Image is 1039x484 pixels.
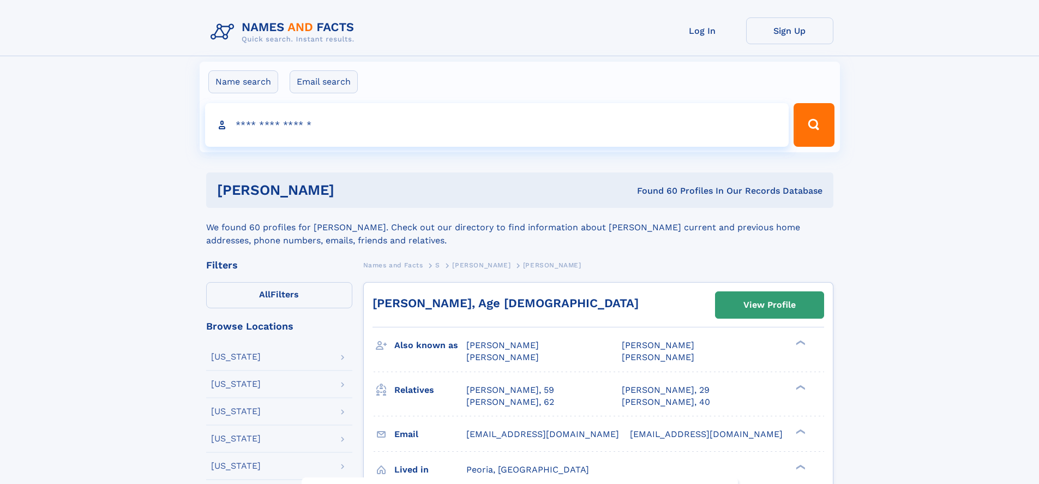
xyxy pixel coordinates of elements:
[466,396,554,408] a: [PERSON_NAME], 62
[659,17,746,44] a: Log In
[793,339,806,346] div: ❯
[466,429,619,439] span: [EMAIL_ADDRESS][DOMAIN_NAME]
[208,70,278,93] label: Name search
[217,183,486,197] h1: [PERSON_NAME]
[394,425,466,444] h3: Email
[452,261,511,269] span: [PERSON_NAME]
[793,463,806,470] div: ❯
[622,384,710,396] a: [PERSON_NAME], 29
[622,396,710,408] a: [PERSON_NAME], 40
[206,17,363,47] img: Logo Names and Facts
[743,292,796,318] div: View Profile
[206,260,352,270] div: Filters
[206,208,833,247] div: We found 60 profiles for [PERSON_NAME]. Check out our directory to find information about [PERSON...
[622,352,694,362] span: [PERSON_NAME]
[746,17,833,44] a: Sign Up
[485,185,822,197] div: Found 60 Profiles In Our Records Database
[435,261,440,269] span: S
[435,258,440,272] a: S
[394,336,466,355] h3: Also known as
[716,292,824,318] a: View Profile
[363,258,423,272] a: Names and Facts
[622,340,694,350] span: [PERSON_NAME]
[211,380,261,389] div: [US_STATE]
[206,282,352,308] label: Filters
[211,434,261,443] div: [US_STATE]
[452,258,511,272] a: [PERSON_NAME]
[394,381,466,399] h3: Relatives
[793,384,806,391] div: ❯
[206,321,352,331] div: Browse Locations
[211,407,261,416] div: [US_STATE]
[630,429,783,439] span: [EMAIL_ADDRESS][DOMAIN_NAME]
[211,462,261,470] div: [US_STATE]
[373,296,639,310] a: [PERSON_NAME], Age [DEMOGRAPHIC_DATA]
[466,340,539,350] span: [PERSON_NAME]
[523,261,581,269] span: [PERSON_NAME]
[794,103,834,147] button: Search Button
[466,352,539,362] span: [PERSON_NAME]
[205,103,789,147] input: search input
[466,464,589,475] span: Peoria, [GEOGRAPHIC_DATA]
[290,70,358,93] label: Email search
[211,352,261,361] div: [US_STATE]
[793,428,806,435] div: ❯
[394,461,466,479] h3: Lived in
[259,289,271,300] span: All
[466,384,554,396] a: [PERSON_NAME], 59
